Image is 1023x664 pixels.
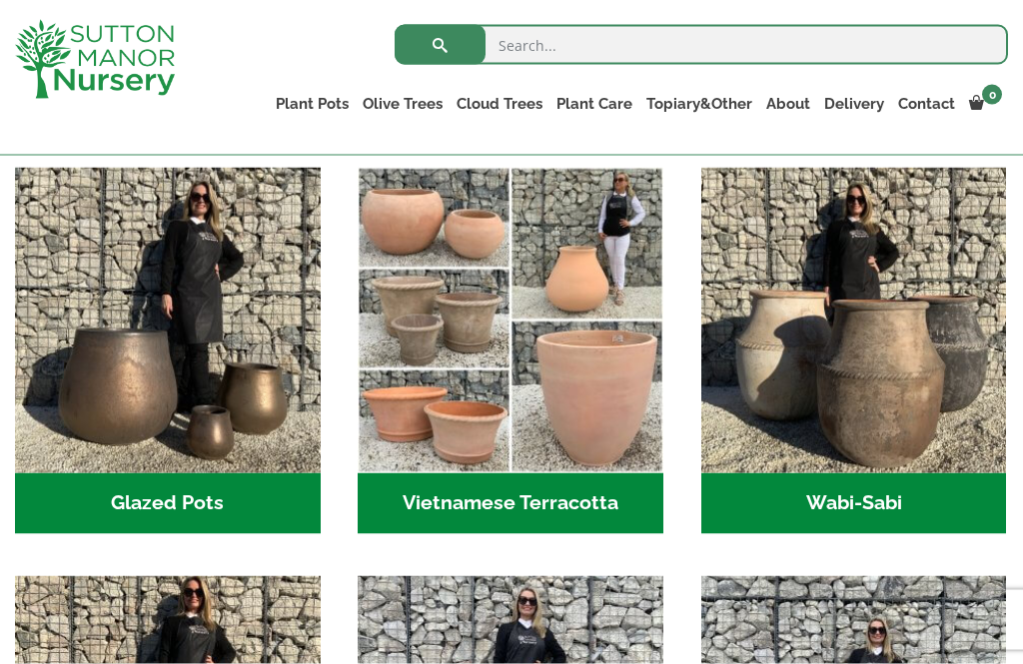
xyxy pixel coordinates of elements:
[358,473,663,535] h2: Vietnamese Terracotta
[701,168,1007,534] a: Visit product category Wabi-Sabi
[358,168,663,534] a: Visit product category Vietnamese Terracotta
[759,90,817,118] a: About
[639,90,759,118] a: Topiary&Other
[962,90,1008,118] a: 0
[817,90,891,118] a: Delivery
[15,473,321,535] h2: Glazed Pots
[549,90,639,118] a: Plant Care
[15,20,175,99] img: logo
[269,90,356,118] a: Plant Pots
[982,85,1002,105] span: 0
[701,168,1007,473] img: Wabi-Sabi
[701,473,1007,535] h2: Wabi-Sabi
[395,25,1008,65] input: Search...
[891,90,962,118] a: Contact
[358,168,663,473] img: Vietnamese Terracotta
[15,168,321,534] a: Visit product category Glazed Pots
[450,90,549,118] a: Cloud Trees
[15,168,321,473] img: Glazed Pots
[356,90,450,118] a: Olive Trees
